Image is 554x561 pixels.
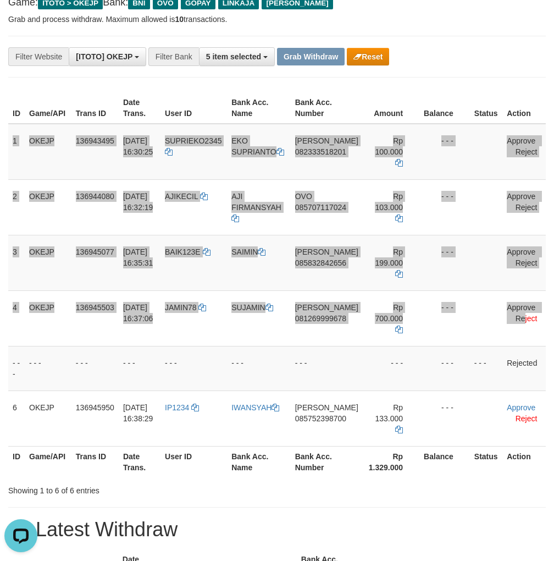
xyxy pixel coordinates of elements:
span: Rp 100.000 [375,136,403,156]
span: Rp 700.000 [375,303,403,323]
th: Trans ID [71,446,119,477]
th: Rp 1.329.000 [363,446,419,477]
a: Approve [507,136,535,145]
td: - - - [419,346,470,391]
a: Approve [507,303,535,312]
td: - - - [227,346,290,391]
a: Reject [516,314,538,323]
span: IP1234 [165,403,189,412]
button: 5 item selected [199,47,275,66]
span: Copy 085752398700 to clipboard [295,414,346,423]
span: [PERSON_NAME] [295,303,358,312]
a: Copy 100000 to clipboard [395,158,403,167]
span: AJIKECIL [165,192,198,201]
span: [ITOTO] OKEJP [76,52,132,61]
th: ID [8,446,25,477]
span: BAIK123E [165,248,201,256]
a: Copy 133000 to clipboard [395,425,403,434]
th: Balance [419,446,470,477]
a: BAIK123E [165,248,210,256]
th: Bank Acc. Number [291,446,363,477]
a: EKO SUPRIANTO [231,136,284,156]
span: 136944080 [76,192,114,201]
th: Status [470,446,502,477]
th: Bank Acc. Name [227,446,290,477]
td: OKEJP [25,124,71,180]
th: Action [502,446,546,477]
td: 3 [8,235,25,290]
td: - - - [25,346,71,391]
a: Copy 700000 to clipboard [395,325,403,334]
th: User ID [160,92,227,124]
th: Game/API [25,92,71,124]
th: Date Trans. [119,92,160,124]
span: [DATE] 16:32:19 [123,192,153,212]
th: User ID [160,446,227,477]
div: Showing 1 to 6 of 6 entries [8,481,223,496]
span: 136945950 [76,403,114,412]
a: AJIKECIL [165,192,208,201]
span: Copy 082333518201 to clipboard [295,147,346,156]
button: Grab Withdraw [277,48,345,65]
th: Action [502,92,546,124]
span: [PERSON_NAME] [295,403,358,412]
a: Copy 199000 to clipboard [395,269,403,278]
button: [ITOTO] OKEJP [69,47,146,66]
span: [DATE] 16:38:29 [123,403,153,423]
span: OVO [295,192,312,201]
strong: 10 [175,15,184,24]
span: [PERSON_NAME] [295,248,358,256]
a: Reject [516,203,538,212]
div: Filter Bank [148,47,199,66]
a: IP1234 [165,403,199,412]
th: Game/API [25,446,71,477]
a: Copy 103000 to clipboard [395,214,403,223]
td: - - - [119,346,160,391]
span: [PERSON_NAME] [295,136,358,145]
td: 2 [8,179,25,235]
span: 136943495 [76,136,114,145]
th: Bank Acc. Name [227,92,290,124]
p: Grab and process withdraw. Maximum allowed is transactions. [8,14,546,25]
th: ID [8,92,25,124]
button: Open LiveChat chat widget [4,4,37,37]
a: SAIMIN [231,248,265,256]
td: - - - [363,346,419,391]
th: Date Trans. [119,446,160,477]
span: SUPRIEKO2345 [165,136,222,145]
a: Approve [507,248,535,256]
td: - - - [419,391,470,446]
td: - - - [291,346,363,391]
span: 5 item selected [206,52,261,61]
a: Approve [507,192,535,201]
td: 6 [8,391,25,446]
td: Rejected [502,346,546,391]
a: JAMIN78 [165,303,206,312]
a: SUJAMIN [231,303,273,312]
td: OKEJP [25,179,71,235]
td: 1 [8,124,25,180]
a: Reject [516,414,538,423]
button: Reset [347,48,389,65]
th: Bank Acc. Number [291,92,363,124]
td: OKEJP [25,290,71,346]
th: Status [470,92,502,124]
td: OKEJP [25,391,71,446]
span: Copy 085707117024 to clipboard [295,203,346,212]
span: [DATE] 16:35:31 [123,248,153,267]
span: Copy 081269999678 to clipboard [295,314,346,323]
td: - - - [470,346,502,391]
span: Copy 085832842656 to clipboard [295,258,346,267]
span: [DATE] 16:30:25 [123,136,153,156]
th: Balance [419,92,470,124]
a: AJI FIRMANSYAH [231,192,281,223]
td: - - - [8,346,25,391]
td: - - - [419,235,470,290]
span: JAMIN78 [165,303,197,312]
td: - - - [71,346,119,391]
td: - - - [419,124,470,180]
h1: 15 Latest Withdraw [8,519,546,541]
a: Reject [516,147,538,156]
span: [DATE] 16:37:06 [123,303,153,323]
span: Rp 103.000 [375,192,403,212]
